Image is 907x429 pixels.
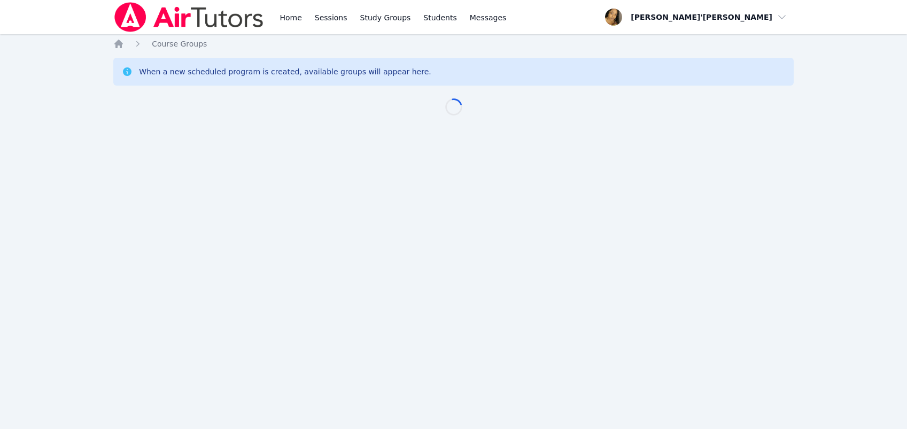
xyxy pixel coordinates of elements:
[139,66,431,77] div: When a new scheduled program is created, available groups will appear here.
[152,39,207,49] a: Course Groups
[113,2,265,32] img: Air Tutors
[470,12,507,23] span: Messages
[113,39,794,49] nav: Breadcrumb
[152,40,207,48] span: Course Groups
